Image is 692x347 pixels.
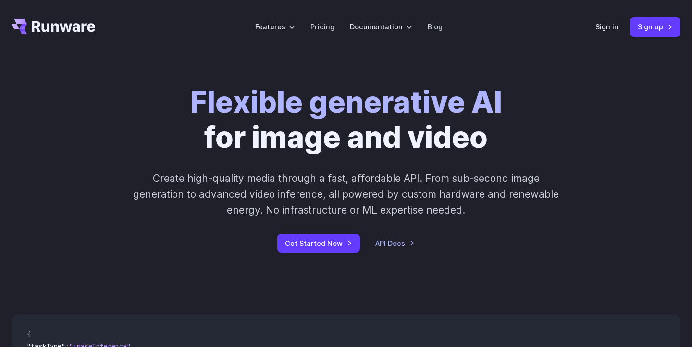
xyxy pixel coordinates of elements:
[350,21,412,32] label: Documentation
[595,21,618,32] a: Sign in
[310,21,334,32] a: Pricing
[630,17,680,36] a: Sign up
[12,19,95,34] a: Go to /
[190,85,502,155] h1: for image and video
[190,84,502,120] strong: Flexible generative AI
[132,170,560,218] p: Create high-quality media through a fast, affordable API. From sub-second image generation to adv...
[27,330,31,339] span: {
[375,238,415,249] a: API Docs
[277,234,360,253] a: Get Started Now
[428,21,443,32] a: Blog
[255,21,295,32] label: Features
